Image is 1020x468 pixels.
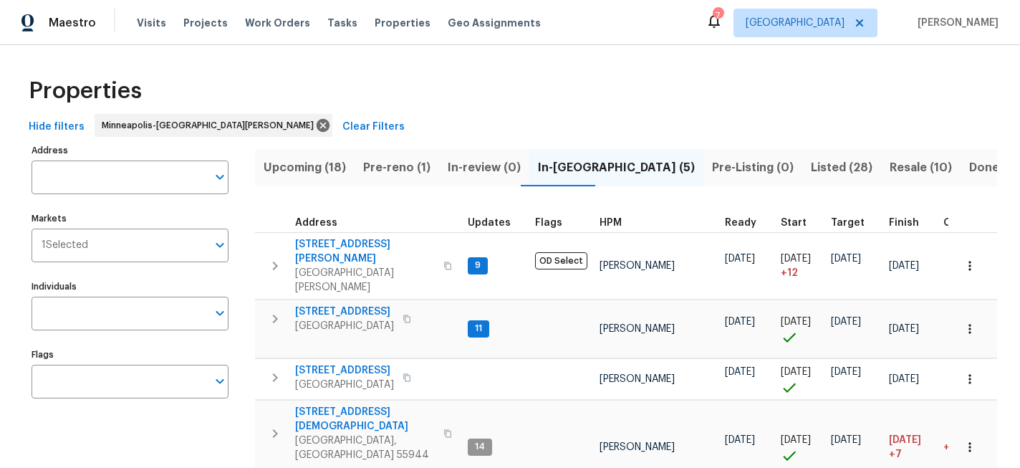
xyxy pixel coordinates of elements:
span: + 12 [781,266,798,280]
span: Maestro [49,16,96,30]
span: Ready [725,218,756,228]
span: HPM [600,218,622,228]
span: [DATE] [725,317,755,327]
span: [STREET_ADDRESS] [295,305,394,319]
span: 9 [469,259,486,272]
span: Address [295,218,337,228]
label: Flags [32,350,228,359]
span: [GEOGRAPHIC_DATA], [GEOGRAPHIC_DATA] 55944 [295,434,435,462]
span: [DATE] [889,324,919,334]
button: Open [210,303,230,323]
span: 11 [469,323,488,335]
span: [DATE] [889,435,921,445]
span: Properties [29,84,142,98]
label: Markets [32,214,228,223]
button: Open [210,235,230,255]
span: [PERSON_NAME] [600,324,675,334]
span: Target [831,218,865,228]
span: Visits [137,16,166,30]
button: Open [210,371,230,391]
button: Clear Filters [337,114,410,140]
div: 7 [713,9,723,23]
span: [DATE] [781,254,811,264]
div: Minneapolis-[GEOGRAPHIC_DATA][PERSON_NAME] [95,114,332,137]
span: [DATE] [725,367,755,377]
span: +12 [943,442,961,452]
span: [DATE] [831,317,861,327]
div: Earliest renovation start date (first business day after COE or Checkout) [725,218,769,228]
span: [PERSON_NAME] [600,374,675,384]
span: [DATE] [889,261,919,271]
span: Overall [943,218,981,228]
span: [PERSON_NAME] [912,16,999,30]
span: Finish [889,218,919,228]
button: Open [210,167,230,187]
span: Pre-reno (1) [363,158,430,178]
span: [GEOGRAPHIC_DATA][PERSON_NAME] [295,266,435,295]
span: OD Select [535,252,587,269]
td: Project started on time [775,300,825,358]
label: Individuals [32,282,228,291]
div: Days past target finish date [943,218,993,228]
span: [STREET_ADDRESS][DEMOGRAPHIC_DATA] [295,405,435,434]
span: [STREET_ADDRESS][PERSON_NAME] [295,237,435,266]
label: Address [32,146,228,155]
span: [DATE] [889,374,919,384]
span: [DATE] [781,367,811,377]
td: Project started 12 days late [775,232,825,299]
span: Geo Assignments [448,16,541,30]
div: Projected renovation finish date [889,218,932,228]
div: Actual renovation start date [781,218,819,228]
span: Resale (10) [890,158,952,178]
span: Upcoming (18) [264,158,346,178]
span: Properties [375,16,430,30]
span: Flags [535,218,562,228]
span: [STREET_ADDRESS] [295,363,394,378]
span: [DATE] [725,435,755,445]
span: 14 [469,441,491,453]
span: [DATE] [831,254,861,264]
span: In-review (0) [448,158,521,178]
span: [DATE] [831,367,861,377]
td: Project started on time [775,359,825,400]
span: [GEOGRAPHIC_DATA] [295,319,394,333]
span: Hide filters [29,118,85,136]
span: Projects [183,16,228,30]
span: Work Orders [245,16,310,30]
span: [GEOGRAPHIC_DATA] [295,378,394,392]
span: Minneapolis-[GEOGRAPHIC_DATA][PERSON_NAME] [102,118,319,133]
span: [DATE] [725,254,755,264]
span: Pre-Listing (0) [712,158,794,178]
span: Start [781,218,807,228]
span: Updates [468,218,511,228]
span: [DATE] [781,317,811,327]
span: Clear Filters [342,118,405,136]
div: Target renovation project end date [831,218,877,228]
span: 1 Selected [42,239,88,252]
span: [GEOGRAPHIC_DATA] [746,16,845,30]
span: +7 [889,447,902,462]
span: [PERSON_NAME] [600,442,675,452]
span: Listed (28) [811,158,872,178]
span: Tasks [327,18,357,28]
span: [DATE] [781,435,811,445]
span: [PERSON_NAME] [600,261,675,271]
span: In-[GEOGRAPHIC_DATA] (5) [538,158,695,178]
span: [DATE] [831,435,861,445]
button: Hide filters [23,114,90,140]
